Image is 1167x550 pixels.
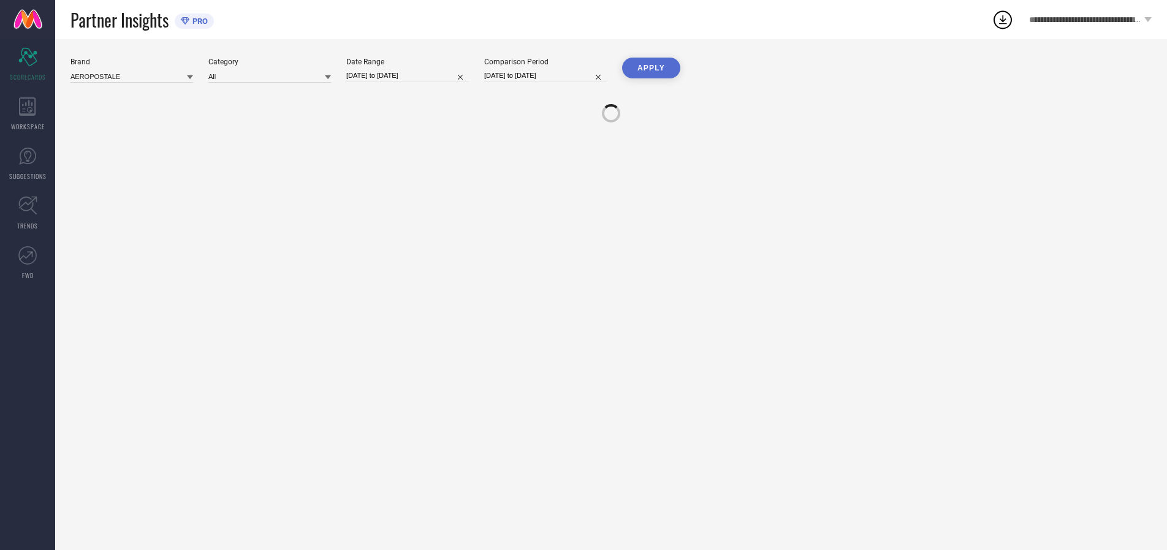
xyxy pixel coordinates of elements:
span: SCORECARDS [10,72,46,81]
div: Comparison Period [484,58,607,66]
span: SUGGESTIONS [9,171,47,181]
div: Brand [70,58,193,66]
span: WORKSPACE [11,122,45,131]
input: Select date range [346,69,469,82]
span: Partner Insights [70,7,169,32]
input: Select comparison period [484,69,607,82]
div: Date Range [346,58,469,66]
button: APPLY [622,58,680,78]
div: Category [208,58,331,66]
span: PRO [189,17,208,26]
span: FWD [22,271,34,280]
div: Open download list [992,9,1014,31]
span: TRENDS [17,221,38,230]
